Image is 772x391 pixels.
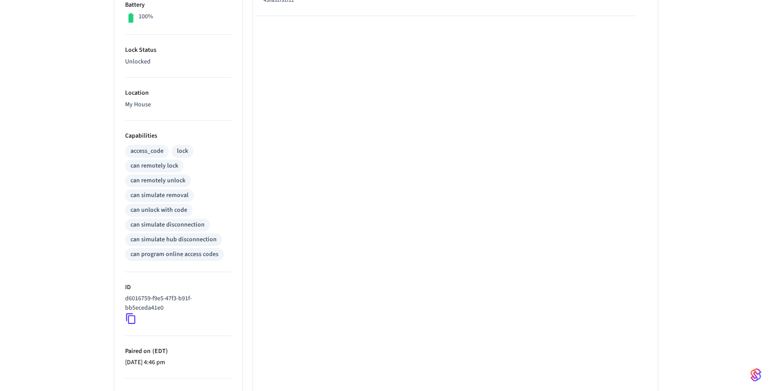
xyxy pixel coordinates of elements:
p: [DATE] 4:46 pm [125,358,231,367]
div: lock [177,147,188,156]
img: SeamLogoGradient.69752ec5.svg [751,368,761,382]
p: Location [125,88,231,98]
div: can remotely lock [130,161,178,171]
div: can remotely unlock [130,176,185,185]
div: access_code [130,147,164,156]
div: can simulate hub disconnection [130,235,217,244]
p: My House [125,100,231,109]
p: Capabilities [125,131,231,141]
div: can simulate removal [130,191,189,200]
p: Battery [125,0,231,10]
p: Paired on [125,347,231,356]
span: ( EDT ) [151,347,168,356]
p: Unlocked [125,57,231,67]
p: d6016759-f9e5-47f3-b91f-bb5eceda41e0 [125,294,228,313]
div: can unlock with code [130,206,187,215]
p: Lock Status [125,46,231,55]
p: ID [125,283,231,292]
div: can simulate disconnection [130,220,205,230]
div: can program online access codes [130,250,218,259]
p: 100% [138,12,153,21]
